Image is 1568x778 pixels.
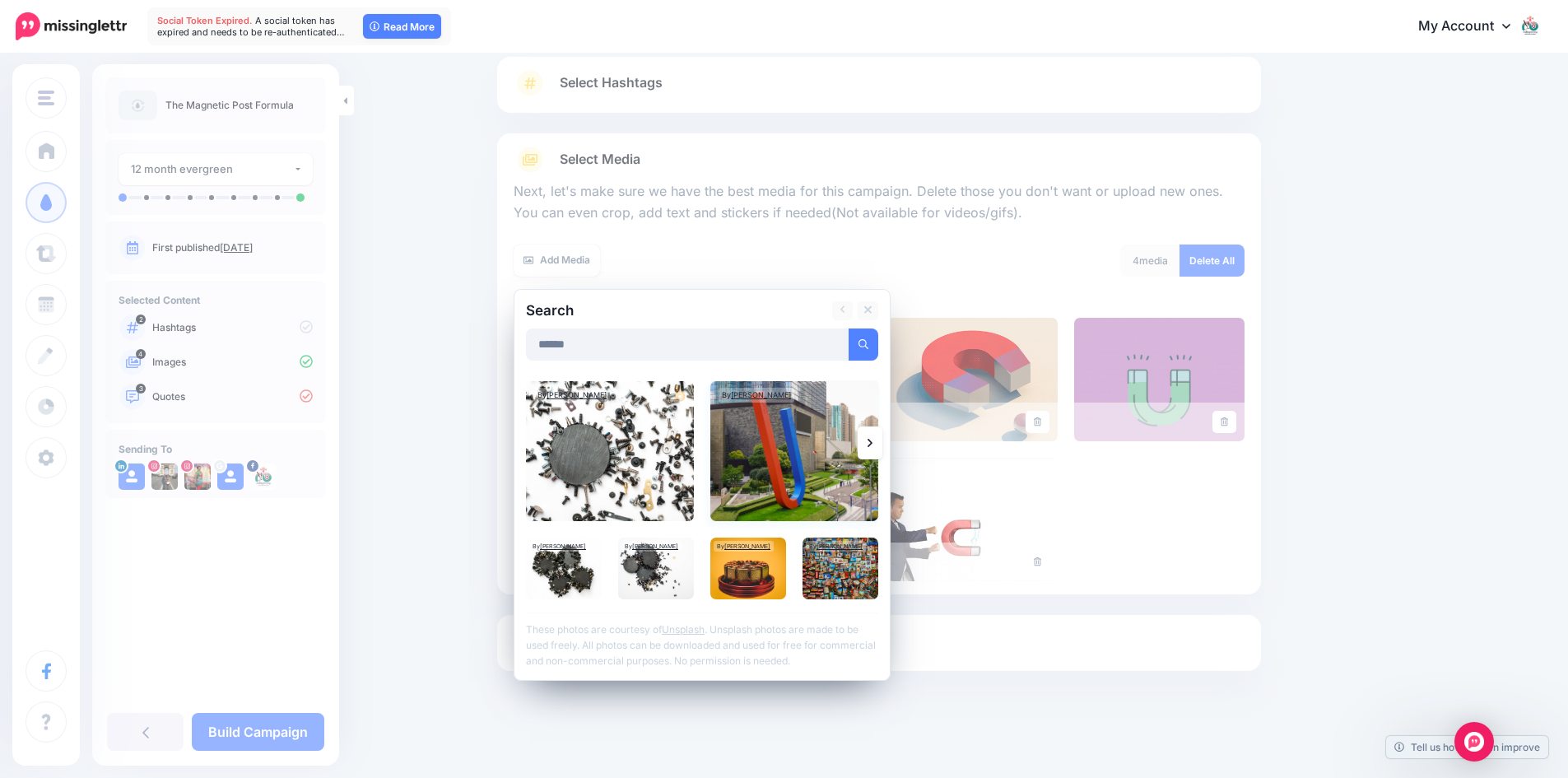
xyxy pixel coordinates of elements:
[1179,245,1245,277] a: Delete All
[250,464,277,490] img: 293739338_113555524758435_6240255962081998429_n-bsa143755.jpg
[184,464,211,490] img: 377333075_215727291500431_3713558825676378526_n-bsa144510.jpg
[887,458,1058,581] img: C64M4SES0SNJFXB2SPR7BJYGU938WG30.gif
[220,241,253,254] a: [DATE]
[514,245,600,277] a: Add Media
[529,541,589,552] div: By
[152,355,313,370] p: Images
[119,153,313,185] button: 12 month evergreen
[710,538,786,599] img: An electric motor with all it's copper windings!
[817,543,863,550] a: [PERSON_NAME]
[38,91,54,105] img: menu.png
[731,390,791,399] a: [PERSON_NAME]
[560,72,663,94] span: Select Hashtags
[119,464,145,490] img: user_default_image.png
[719,388,794,403] div: By
[526,613,878,669] p: These photos are courtesy of . Unsplash photos are made to be used freely. All photos can be down...
[131,160,293,179] div: 12 month evergreen
[1074,318,1245,441] img: 55MHE6ADTT8HXT10Q81RZLSQTSCVV4EC.gif
[662,623,705,636] a: Unsplash
[217,464,244,490] img: user_default_image.png
[363,14,441,39] a: Read More
[152,320,313,335] p: Hashtags
[151,464,178,490] img: 223274431_207235061409589_3165409955215223380_n-bsa143754.jpg
[1454,722,1494,762] div: Open Intercom Messenger
[157,15,345,38] span: A social token has expired and needs to be re-authenticated…
[119,443,313,455] h4: Sending To
[526,304,574,318] h2: Search
[136,349,146,359] span: 4
[560,148,640,170] span: Select Media
[165,97,294,114] p: The Magnetic Post Formula
[1386,736,1548,758] a: Tell us how we can improve
[16,12,127,40] img: Missinglettr
[119,91,157,120] img: article-default-image-icon.png
[534,388,610,403] div: By
[152,240,313,255] p: First published
[887,318,1058,441] img: VBKKHAXXUGS181HWPOT12X6GOSWMT34Z.gif
[514,173,1245,581] div: Select Media
[540,543,586,550] a: [PERSON_NAME]
[136,384,146,394] span: 3
[621,541,682,552] div: By
[157,15,253,26] span: Social Token Expired.
[547,390,607,399] a: [PERSON_NAME]
[714,541,774,552] div: By
[119,294,313,306] h4: Selected Content
[514,70,1245,113] a: Select Hashtags
[1402,7,1543,47] a: My Account
[724,543,770,550] a: [PERSON_NAME]
[1120,245,1180,277] div: media
[1133,254,1139,267] span: 4
[632,543,678,550] a: [PERSON_NAME]
[136,314,146,324] span: 2
[514,147,1245,173] a: Select Media
[514,181,1245,224] p: Next, let's make sure we have the best media for this campaign. Delete those you don't want or up...
[152,389,313,404] p: Quotes
[806,541,866,552] div: By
